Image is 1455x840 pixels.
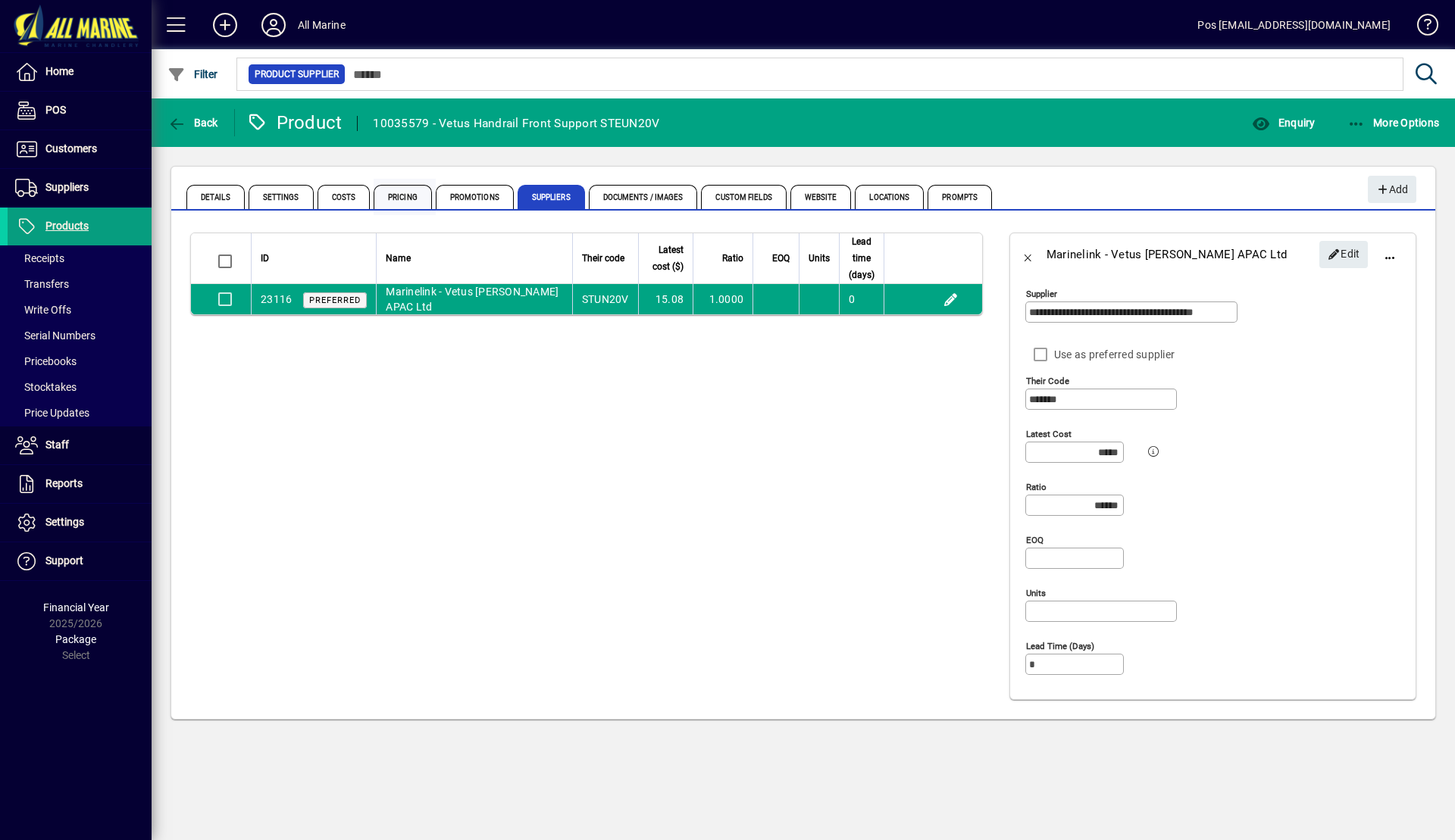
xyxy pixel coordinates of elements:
span: Details [186,185,245,209]
a: Staff [8,426,152,464]
span: Lead time (days) [849,233,875,283]
span: Name [386,250,411,267]
span: Custom Fields [701,185,786,209]
span: ID [261,250,269,267]
a: Write Offs [8,297,152,323]
span: Suppliers [518,185,585,209]
button: Edit [1319,241,1368,268]
span: Ratio [722,250,743,267]
span: Package [55,633,96,645]
button: Enquiry [1248,109,1319,136]
span: Documents / Images [589,185,698,209]
td: Marinelink - Vetus [PERSON_NAME] APAC Ltd [376,284,572,314]
span: Support [45,554,83,567]
span: Suppliers [45,181,89,193]
div: 10035579 - Vetus Handrail Front Support STEUN20V [373,111,659,136]
button: Filter [164,61,222,88]
button: Edit [939,287,963,311]
td: STUN20V [572,284,638,314]
a: Pricebooks [8,348,152,374]
button: More Options [1344,109,1444,136]
span: Website [790,185,852,209]
span: Edit [1328,242,1360,267]
td: 1.0000 [693,284,753,314]
span: Preferred [309,295,361,305]
mat-label: Ratio [1026,482,1047,492]
span: Their code [582,250,624,267]
button: Add [1368,176,1416,203]
button: Add [201,11,249,39]
span: Locations [855,185,924,209]
span: Pricing [374,185,432,209]
a: Receipts [8,245,152,271]
div: All Marine [298,13,346,37]
td: 0 [839,284,884,314]
mat-label: Supplier [1026,289,1057,299]
mat-label: Their code [1026,376,1069,386]
span: Customers [45,142,97,155]
span: Promotions [436,185,514,209]
mat-label: EOQ [1026,535,1044,545]
a: Support [8,542,152,580]
div: Product [246,111,343,135]
a: Serial Numbers [8,323,152,348]
span: Costs [318,185,371,209]
span: Settings [45,516,84,528]
a: Suppliers [8,169,152,207]
span: Filter [167,68,218,80]
a: Settings [8,504,152,542]
mat-label: Latest cost [1026,429,1072,439]
span: Reports [45,477,83,489]
span: Staff [45,439,69,451]
div: Pos [EMAIL_ADDRESS][DOMAIN_NAME] [1197,13,1391,37]
td: 15.08 [638,284,693,314]
app-page-header-button: Back [152,109,235,136]
button: More options [1372,236,1408,273]
button: Profile [249,11,298,39]
span: Prompts [928,185,992,209]
span: Write Offs [15,304,71,316]
span: Latest cost ($) [648,242,684,275]
span: EOQ [772,250,790,267]
span: Serial Numbers [15,329,95,342]
span: Enquiry [1252,117,1315,129]
span: Transfers [15,278,69,290]
button: Back [1010,236,1047,273]
div: Marinelink - Vetus [PERSON_NAME] APAC Ltd [1047,242,1287,267]
div: 23116 [261,292,292,308]
span: Home [45,65,74,77]
span: Back [167,117,218,129]
span: Stocktakes [15,381,77,393]
a: Home [8,53,152,91]
a: Transfers [8,271,152,297]
a: POS [8,92,152,130]
span: POS [45,104,66,116]
span: Settings [249,185,314,209]
a: Knowledge Base [1406,3,1436,52]
span: More Options [1347,117,1440,129]
a: Customers [8,130,152,168]
a: Stocktakes [8,374,152,400]
span: Receipts [15,252,64,264]
mat-label: Lead time (days) [1026,641,1094,651]
a: Reports [8,465,152,503]
span: Products [45,220,89,232]
span: Price Updates [15,407,89,419]
span: Product Supplier [255,67,339,82]
span: Add [1375,177,1408,202]
span: Financial Year [43,601,109,614]
a: Price Updates [8,400,152,426]
span: Pricebooks [15,355,77,367]
mat-label: Units [1026,588,1046,598]
span: Units [809,250,830,267]
button: Back [164,109,222,136]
